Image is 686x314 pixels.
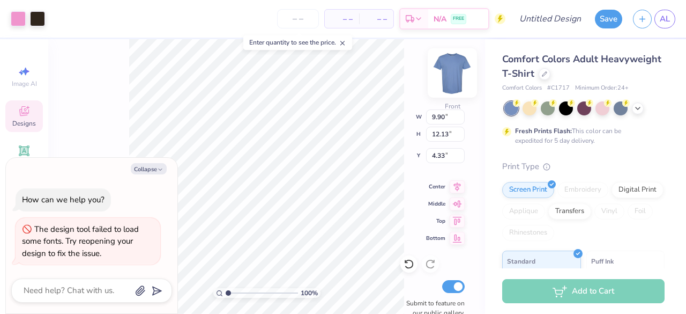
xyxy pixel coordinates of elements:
[595,10,622,28] button: Save
[575,84,629,93] span: Minimum Order: 24 +
[445,101,460,111] div: Front
[591,255,614,267] span: Puff Ink
[12,119,36,128] span: Designs
[12,79,37,88] span: Image AI
[515,126,647,145] div: This color can be expedited for 5 day delivery.
[431,52,474,94] img: Front
[502,182,554,198] div: Screen Print
[131,163,167,174] button: Collapse
[502,53,661,80] span: Comfort Colors Adult Heavyweight T-Shirt
[654,10,675,28] a: AL
[434,13,446,25] span: N/A
[557,182,608,198] div: Embroidery
[515,127,572,135] strong: Fresh Prints Flash:
[660,13,670,25] span: AL
[277,9,319,28] input: – –
[502,203,545,220] div: Applique
[426,217,445,225] span: Top
[453,15,464,23] span: FREE
[612,182,663,198] div: Digital Print
[511,8,590,30] input: Untitled Design
[426,200,445,208] span: Middle
[366,13,387,25] span: – –
[426,235,445,242] span: Bottom
[507,255,535,267] span: Standard
[594,203,624,220] div: Vinyl
[243,35,352,50] div: Enter quantity to see the price.
[502,84,542,93] span: Comfort Colors
[547,84,570,93] span: # C1717
[502,160,665,173] div: Print Type
[548,203,591,220] div: Transfers
[301,288,318,298] span: 100 %
[331,13,353,25] span: – –
[502,225,554,241] div: Rhinestones
[22,224,139,259] div: The design tool failed to load some fonts. Try reopening your design to fix the issue.
[426,183,445,191] span: Center
[628,203,653,220] div: Foil
[22,194,105,205] div: How can we help you?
